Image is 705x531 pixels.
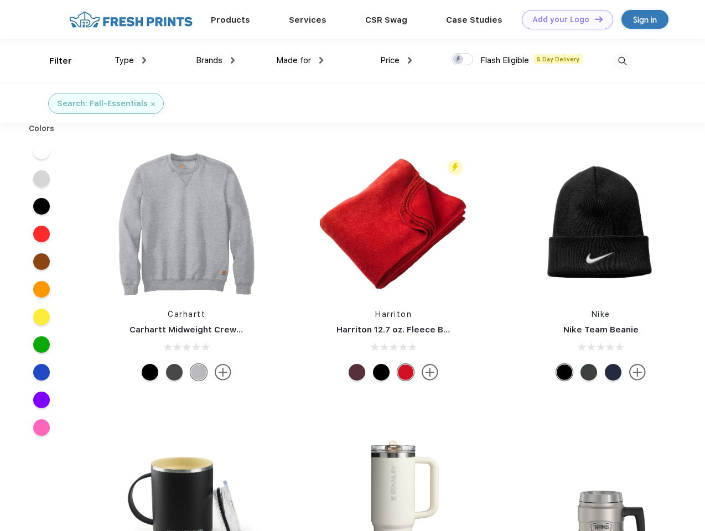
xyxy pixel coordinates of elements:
img: desktop_search.svg [613,52,631,70]
div: College Navy [605,364,621,381]
a: Harriton [375,310,412,319]
a: Carhartt [168,310,205,319]
img: more.svg [422,364,438,381]
div: Colors [20,123,63,134]
a: Products [211,15,250,25]
span: Type [115,55,134,65]
img: func=resize&h=266 [320,150,467,298]
img: more.svg [629,364,646,381]
a: Harriton 12.7 oz. Fleece Blanket [336,325,470,335]
span: Made for [276,55,311,65]
img: flash_active_toggle.svg [448,160,463,175]
div: Burgundy [349,364,365,381]
img: fo%20logo%202.webp [66,10,196,29]
span: 5 Day Delivery [533,54,583,64]
img: DT [595,16,603,22]
div: Sign in [633,13,657,26]
img: dropdown.png [408,57,412,64]
div: Anthracite [580,364,597,381]
div: Carbon Heather [166,364,183,381]
div: Black [556,364,573,381]
div: Black [373,364,390,381]
a: Nike [592,310,610,319]
img: func=resize&h=266 [527,150,675,298]
span: Flash Eligible [480,55,529,65]
img: dropdown.png [142,57,146,64]
div: Search: Fall-Essentials [57,98,148,110]
div: Black [142,364,158,381]
img: dropdown.png [231,57,235,64]
div: Red [397,364,414,381]
span: Brands [196,55,222,65]
div: Add your Logo [532,15,589,24]
div: Filter [49,55,72,67]
span: Price [380,55,400,65]
a: Sign in [621,10,668,29]
img: more.svg [215,364,231,381]
img: func=resize&h=266 [113,150,260,298]
a: Carhartt Midweight Crewneck Sweatshirt [129,325,305,335]
div: Heather Grey [190,364,207,381]
a: Nike Team Beanie [563,325,639,335]
img: filter_cancel.svg [151,102,155,106]
img: dropdown.png [319,57,323,64]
